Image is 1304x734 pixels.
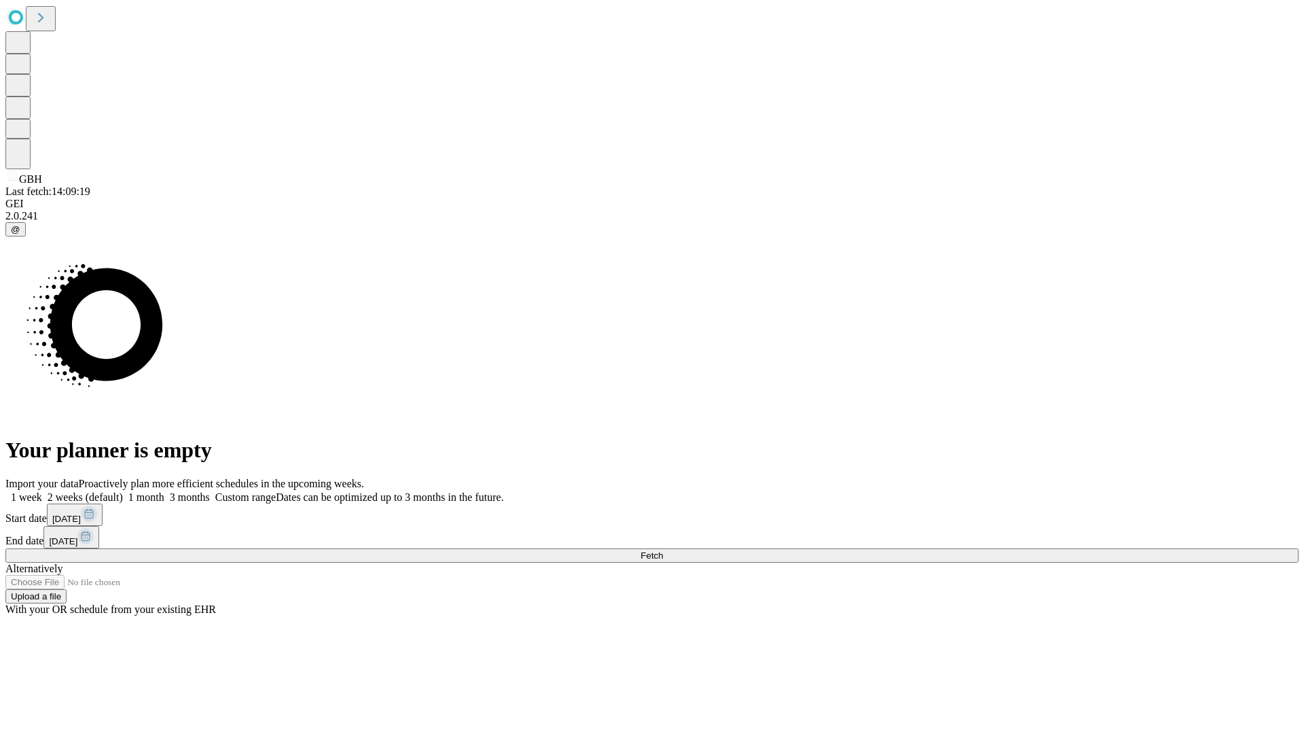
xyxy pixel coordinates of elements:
[5,210,1299,222] div: 2.0.241
[5,186,90,197] span: Last fetch: 14:09:19
[5,222,26,237] button: @
[19,173,42,185] span: GBH
[5,548,1299,563] button: Fetch
[43,526,99,548] button: [DATE]
[170,491,210,503] span: 3 months
[5,198,1299,210] div: GEI
[79,478,364,489] span: Proactively plan more efficient schedules in the upcoming weeks.
[5,526,1299,548] div: End date
[215,491,276,503] span: Custom range
[5,589,67,604] button: Upload a file
[48,491,123,503] span: 2 weeks (default)
[128,491,164,503] span: 1 month
[47,504,103,526] button: [DATE]
[5,563,62,574] span: Alternatively
[276,491,503,503] span: Dates can be optimized up to 3 months in the future.
[640,550,663,561] span: Fetch
[5,438,1299,463] h1: Your planner is empty
[49,536,77,546] span: [DATE]
[5,504,1299,526] div: Start date
[52,514,81,524] span: [DATE]
[5,604,216,615] span: With your OR schedule from your existing EHR
[11,491,42,503] span: 1 week
[5,478,79,489] span: Import your data
[11,224,20,234] span: @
